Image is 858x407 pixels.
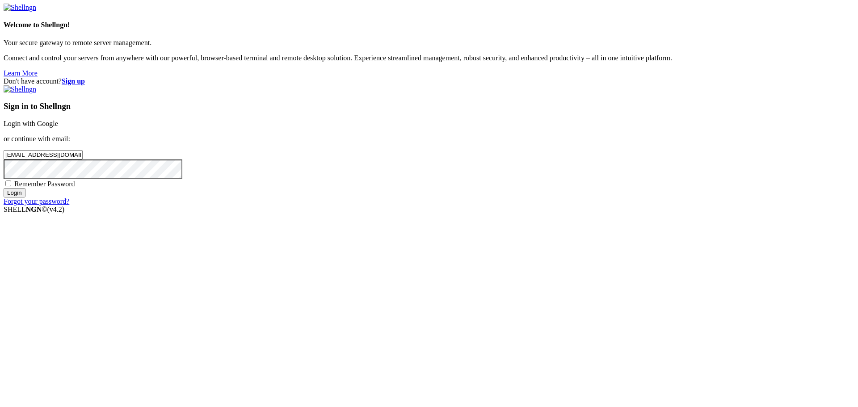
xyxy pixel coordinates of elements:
[4,197,69,205] a: Forgot your password?
[4,101,854,111] h3: Sign in to Shellngn
[26,206,42,213] b: NGN
[4,188,25,197] input: Login
[5,180,11,186] input: Remember Password
[4,39,854,47] p: Your secure gateway to remote server management.
[62,77,85,85] a: Sign up
[4,69,38,77] a: Learn More
[4,85,36,93] img: Shellngn
[14,180,75,188] span: Remember Password
[4,206,64,213] span: SHELL ©
[4,150,83,159] input: Email address
[4,120,58,127] a: Login with Google
[4,135,854,143] p: or continue with email:
[4,77,854,85] div: Don't have account?
[4,54,854,62] p: Connect and control your servers from anywhere with our powerful, browser-based terminal and remo...
[4,4,36,12] img: Shellngn
[47,206,65,213] span: 4.2.0
[4,21,854,29] h4: Welcome to Shellngn!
